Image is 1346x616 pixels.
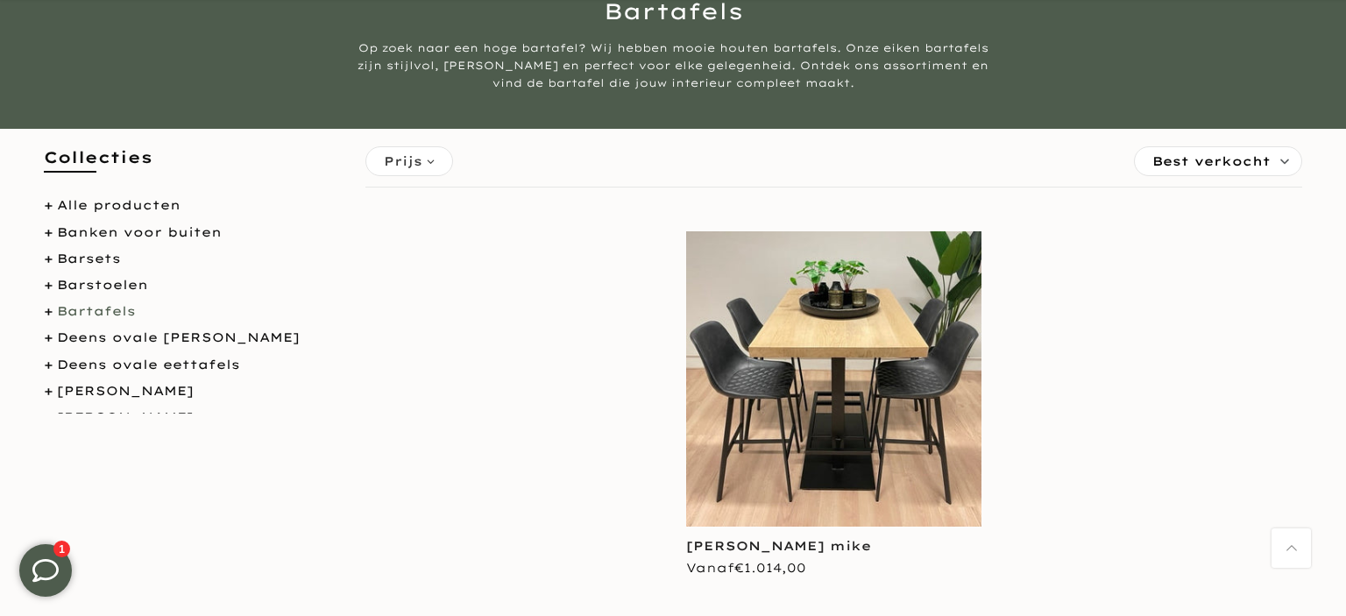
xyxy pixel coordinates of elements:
[57,409,194,425] a: [PERSON_NAME]
[57,383,194,399] a: [PERSON_NAME]
[57,357,240,372] a: Deens ovale eettafels
[686,560,806,576] span: Vanaf
[57,329,300,345] a: Deens ovale [PERSON_NAME]
[344,39,1002,92] div: Op zoek naar een hoge bartafel? Wij hebben mooie houten bartafels. Onze eiken bartafels zijn stij...
[734,560,806,576] span: €1.014,00
[57,197,181,213] a: Alle producten
[57,251,121,266] a: Barsets
[686,538,871,554] a: [PERSON_NAME] mike
[384,152,422,171] span: Prijs
[2,527,89,614] iframe: toggle-frame
[1152,147,1271,175] span: Best verkocht
[1135,147,1301,175] label: Sorteren:Best verkocht
[57,303,136,319] a: Bartafels
[57,224,222,240] a: Banken voor buiten
[1272,528,1311,568] a: Terug naar boven
[57,277,148,293] a: Barstoelen
[44,146,339,186] h5: Collecties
